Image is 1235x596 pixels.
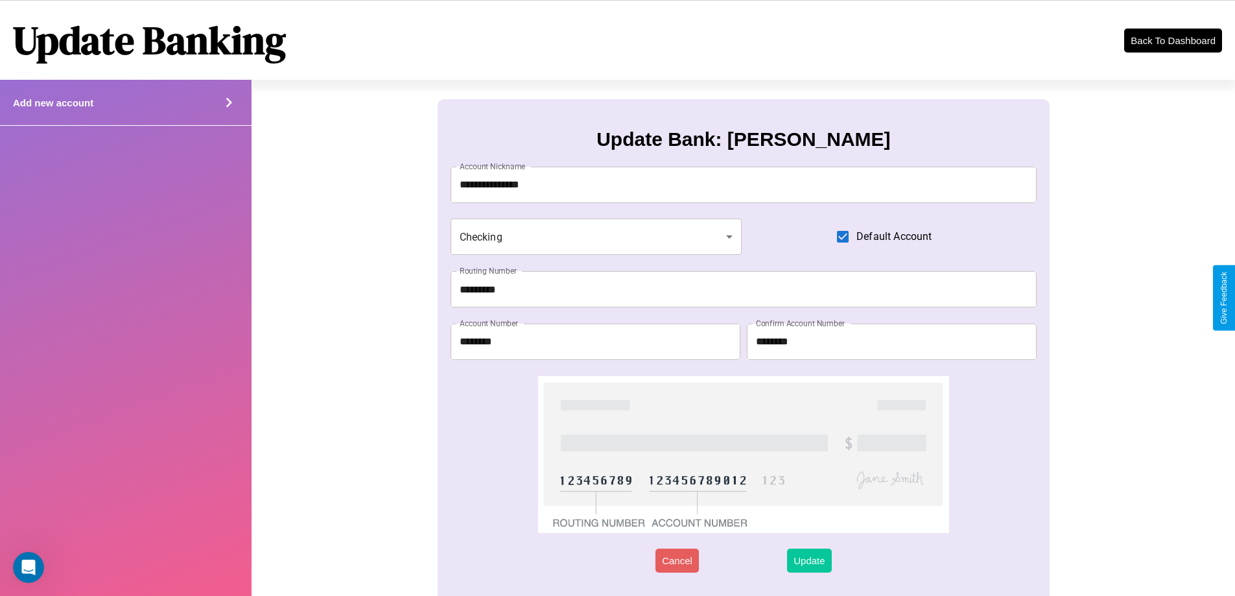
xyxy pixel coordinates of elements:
[460,318,518,329] label: Account Number
[460,265,517,276] label: Routing Number
[13,552,44,583] iframe: Intercom live chat
[13,97,93,108] h4: Add new account
[1124,29,1222,53] button: Back To Dashboard
[460,161,526,172] label: Account Nickname
[756,318,845,329] label: Confirm Account Number
[787,549,831,573] button: Update
[451,219,742,255] div: Checking
[856,229,932,244] span: Default Account
[596,128,890,150] h3: Update Bank: [PERSON_NAME]
[1219,272,1229,324] div: Give Feedback
[13,14,286,67] h1: Update Banking
[655,549,699,573] button: Cancel
[538,376,948,533] img: check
